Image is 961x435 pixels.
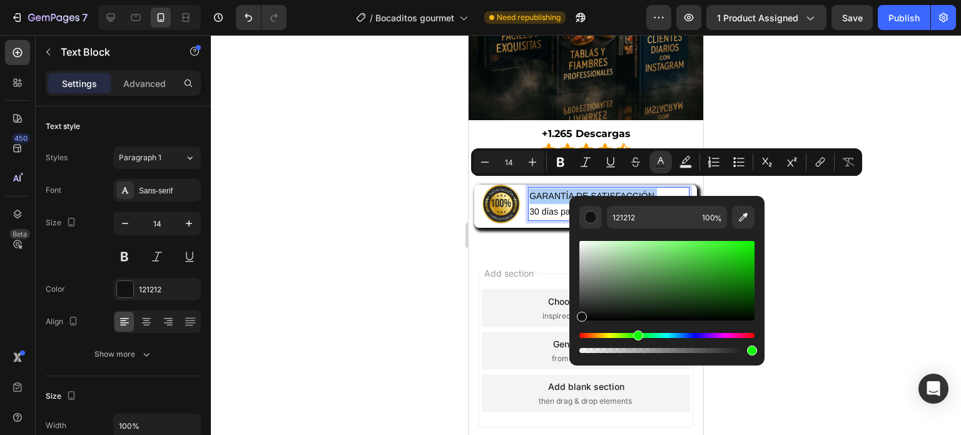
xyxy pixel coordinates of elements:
[714,212,722,225] span: %
[123,77,166,90] p: Advanced
[46,314,81,330] div: Align
[46,343,201,366] button: Show more
[831,5,873,30] button: Save
[717,11,798,24] span: 1 product assigned
[5,5,93,30] button: 7
[497,12,561,23] span: Need republishing
[579,333,755,338] div: Hue
[9,229,30,239] div: Beta
[842,13,863,23] span: Save
[119,152,161,163] span: Paragraph 1
[375,11,454,24] span: Bocaditos gourmet
[370,11,373,24] span: /
[46,152,68,163] div: Styles
[94,348,153,361] div: Show more
[139,284,198,295] div: 121212
[46,185,61,196] div: Font
[46,284,65,295] div: Color
[113,146,201,169] button: Paragraph 1
[82,10,88,25] p: 7
[12,133,30,143] div: 450
[878,5,930,30] button: Publish
[46,388,79,405] div: Size
[46,420,66,431] div: Width
[62,77,97,90] p: Settings
[706,5,826,30] button: 1 product assigned
[471,148,862,176] div: Editor contextual toolbar
[46,215,79,232] div: Size
[61,44,167,59] p: Text Block
[607,206,697,228] input: E.g FFFFFF
[236,5,287,30] div: Undo/Redo
[46,121,80,132] div: Text style
[139,185,198,197] div: Sans-serif
[888,11,920,24] div: Publish
[918,374,948,404] div: Open Intercom Messenger
[469,35,703,435] iframe: Design area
